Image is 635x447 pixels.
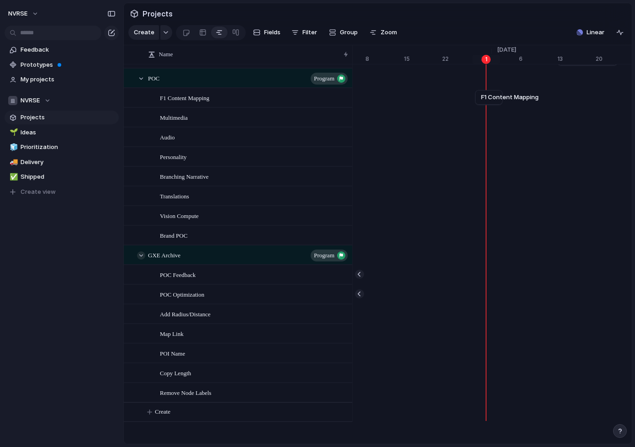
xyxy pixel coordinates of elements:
div: 8 [365,55,404,63]
button: 🧊 [8,143,17,152]
div: 15 [404,55,442,63]
span: Translations [160,191,189,201]
a: My projects [5,73,119,86]
a: Prototypes [5,58,119,72]
div: 6 [519,55,557,63]
span: [DATE] [492,45,522,54]
a: ✅Shipped [5,170,119,184]
a: 🌱Ideas [5,126,119,139]
button: Create [133,403,366,421]
div: 13 [557,55,596,63]
span: POI Name [160,348,185,358]
button: Group [324,25,362,40]
button: ✅ [8,172,17,181]
span: Zoom [381,28,397,37]
span: Shipped [21,172,116,181]
span: Linear [587,28,604,37]
span: Vision Compute [160,210,199,221]
span: Projects [141,5,175,22]
span: Brand POC [160,230,187,240]
span: Personality [160,151,187,162]
span: Audio [160,132,175,142]
button: Create [128,25,159,40]
span: GXE Archive [148,250,180,260]
a: F1 Content Mapping [481,90,497,104]
button: program [311,250,348,261]
button: 🌱 [8,128,17,137]
button: Fields [249,25,284,40]
span: Copy Length [160,367,191,378]
div: 🚚 [10,157,16,167]
span: F1 Content Mapping [481,93,539,102]
span: Create view [21,187,56,197]
span: Fields [264,28,280,37]
div: 20 [596,55,634,63]
button: Create view [5,185,119,199]
span: Feedback [21,45,116,54]
a: Projects [5,111,119,124]
span: Create [155,407,170,416]
span: Ideas [21,128,116,137]
button: NVRSE [5,94,119,107]
button: Filter [288,25,321,40]
span: Filter [302,28,317,37]
button: program [311,73,348,85]
div: 22 [442,55,481,63]
span: program [314,249,334,262]
span: Projects [21,113,116,122]
span: Delivery [21,158,116,167]
div: 1 [482,55,491,64]
div: 🌱 [10,127,16,138]
a: 🧊Prioritization [5,140,119,154]
span: NVRSE [21,96,40,105]
span: POC Optimization [160,289,204,299]
button: Linear [573,26,608,39]
span: Prioritization [21,143,116,152]
span: Create [134,28,154,37]
span: F1 Content Mapping [160,92,209,103]
span: Add Radius/Distance [160,309,211,319]
div: ✅ [10,172,16,182]
a: Feedback [5,43,119,57]
button: NVRSE [4,6,43,21]
span: Prototypes [21,60,116,69]
button: 🚚 [8,158,17,167]
span: Remove Node Labels [160,387,212,398]
span: NVRSE [8,9,27,18]
span: POC Feedback [160,269,196,280]
span: Name [159,50,173,59]
span: Group [340,28,358,37]
span: program [314,72,334,85]
span: Map Link [160,328,184,339]
span: POC [148,73,159,83]
a: 🚚Delivery [5,155,119,169]
span: Branching Narrative [160,171,208,181]
button: Zoom [366,25,401,40]
span: Multimedia [160,112,188,122]
div: 🧊 [10,142,16,153]
span: My projects [21,75,116,84]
